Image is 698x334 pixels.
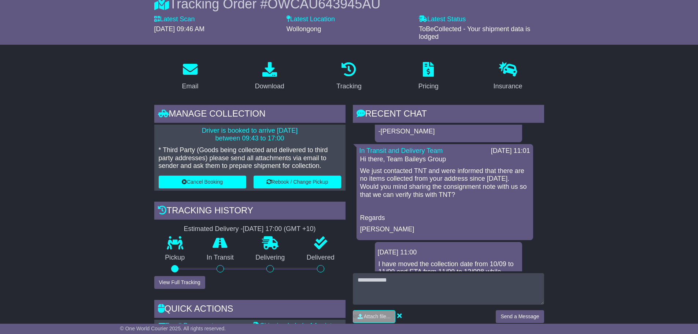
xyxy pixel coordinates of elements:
button: Cancel Booking [159,176,246,188]
a: Shipping Label - A4 printer [254,322,338,329]
p: Delivered [296,254,346,262]
span: Wollongong [287,25,321,33]
div: [DATE] 11:00 [378,249,519,257]
div: Email [182,81,198,91]
div: RECENT CHAT [353,105,544,125]
label: Latest Status [419,15,466,23]
a: Pricing [414,59,443,94]
div: Tracking history [154,202,346,221]
label: Latest Location [287,15,335,23]
label: Latest Scan [154,15,195,23]
p: Driver is booked to arrive [DATE] between 09:43 to 17:00 [159,127,341,143]
p: Pickup [154,254,196,262]
p: * Third Party (Goods being collected and delivered to third party addresses) please send all atta... [159,146,341,170]
a: Email Documents [159,322,217,329]
button: Send a Message [496,310,544,323]
span: [DATE] 09:46 AM [154,25,205,33]
p: We just contacted TNT and were informed that there are no items collected from your address since... [360,167,529,199]
div: Manage collection [154,105,346,125]
div: Tracking [336,81,361,91]
span: ToBeCollected - Your shipment data is lodged [419,25,530,41]
div: Pricing [418,81,439,91]
button: Rebook / Change Pickup [254,176,341,188]
p: I have moved the collection date from 10/09 to 11/09 and ETA from 11/09 to 12/098 while waiting f... [378,260,518,300]
a: Insurance [489,59,527,94]
p: Regards [360,214,529,222]
p: [PERSON_NAME] [360,225,529,234]
div: Download [255,81,284,91]
p: Hi there, Team Baileys Group [360,155,529,164]
div: [DATE] 17:00 (GMT +10) [243,225,316,233]
div: Estimated Delivery - [154,225,346,233]
div: Insurance [494,81,522,91]
button: View Full Tracking [154,276,205,289]
a: Tracking [332,59,366,94]
p: -[PERSON_NAME] [378,128,518,136]
div: Quick Actions [154,300,346,320]
div: [DATE] 11:01 [491,147,530,155]
p: In Transit [196,254,245,262]
span: © One World Courier 2025. All rights reserved. [120,326,226,331]
p: Delivering [245,254,296,262]
a: Email [177,59,203,94]
a: In Transit and Delivery Team [359,147,443,154]
a: Download [250,59,289,94]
